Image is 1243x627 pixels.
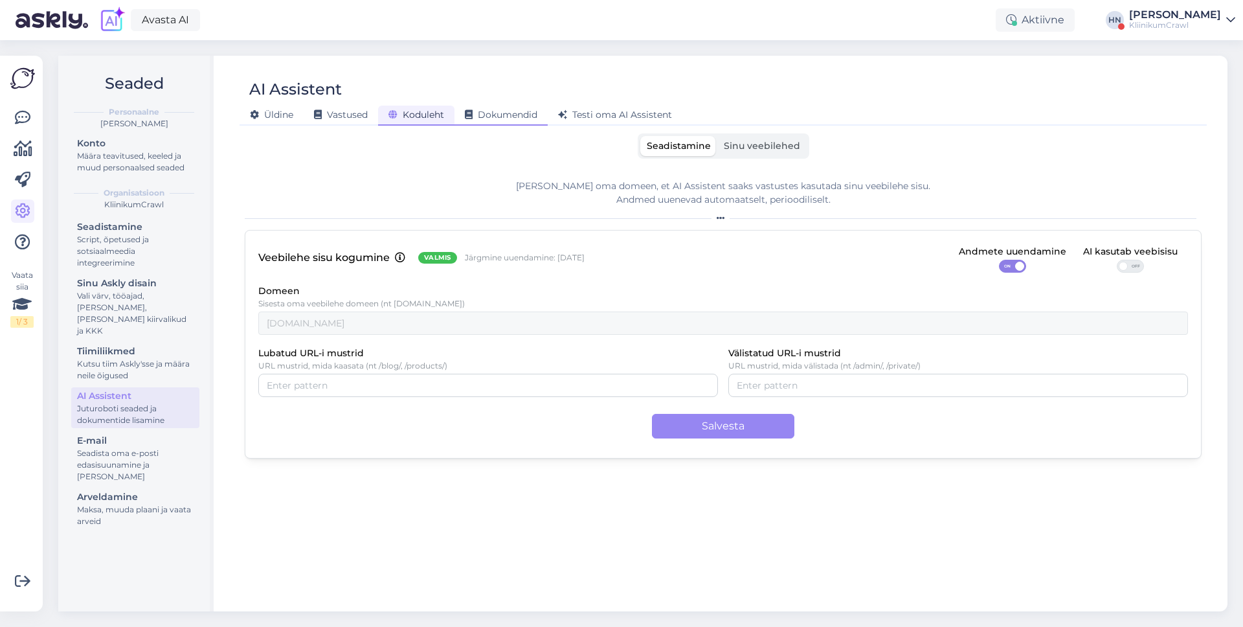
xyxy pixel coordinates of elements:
input: Enter pattern [267,378,710,393]
div: Script, õpetused ja sotsiaalmeedia integreerimine [77,234,194,269]
span: Sinu veebilehed [724,140,800,152]
div: Vali värv, tööajad, [PERSON_NAME], [PERSON_NAME] kiirvalikud ja KKK [77,290,194,337]
label: Domeen [258,284,300,299]
div: Määra teavitused, keeled ja muud personaalsed seaded [77,150,194,174]
p: URL mustrid, mida kaasata (nt /blog/, /products/) [258,361,718,370]
a: [PERSON_NAME]KliinikumCrawl [1129,10,1235,30]
button: Salvesta [652,414,794,439]
div: 1 / 3 [10,316,34,328]
div: Seadistamine [77,220,194,234]
div: Aktiivne [996,8,1075,32]
p: Sisesta oma veebilehe domeen (nt [DOMAIN_NAME]) [258,299,1188,308]
div: [PERSON_NAME] [1129,10,1221,20]
b: Personaalne [109,106,159,118]
div: AI Assistent [249,77,342,102]
a: E-mailSeadista oma e-posti edasisuunamine ja [PERSON_NAME] [71,432,199,484]
b: Organisatsioon [104,187,164,199]
span: Dokumendid [465,109,537,120]
input: example.com [258,312,1188,335]
div: Maksa, muuda plaani ja vaata arveid [77,504,194,527]
a: TiimiliikmedKutsu tiim Askly'sse ja määra neile õigused [71,343,199,383]
div: KliinikumCrawl [1129,20,1221,30]
div: [PERSON_NAME] [69,118,199,130]
img: Askly Logo [10,66,35,91]
label: Välistatud URL-i mustrid [728,347,841,361]
span: Koduleht [388,109,444,120]
div: Vaata siia [10,269,34,328]
p: Veebilehe sisu kogumine [258,250,390,266]
div: Sinu Askly disain [77,277,194,290]
div: KliinikumCrawl [69,199,199,211]
div: Andmete uuendamine [959,245,1066,259]
span: ON [1000,260,1015,272]
div: Konto [77,137,194,150]
div: AI kasutab veebisisu [1083,245,1178,259]
span: Vastused [314,109,368,120]
img: explore-ai [98,6,126,34]
a: AI AssistentJuturoboti seaded ja dokumentide lisamine [71,387,199,428]
a: ArveldamineMaksa, muuda plaani ja vaata arveid [71,488,199,529]
h2: Seaded [69,71,199,96]
a: SeadistamineScript, õpetused ja sotsiaalmeedia integreerimine [71,218,199,271]
span: Valmis [424,253,451,263]
span: Testi oma AI Assistent [558,109,672,120]
span: Üldine [250,109,293,120]
div: [PERSON_NAME] oma domeen, et AI Assistent saaks vastustes kasutada sinu veebilehe sisu. Andmed uu... [245,179,1202,207]
div: HN [1106,11,1124,29]
div: Kutsu tiim Askly'sse ja määra neile õigused [77,358,194,382]
div: Juturoboti seaded ja dokumentide lisamine [77,403,194,426]
div: Arveldamine [77,490,194,504]
p: Järgmine uuendamine: [DATE] [465,253,585,264]
input: Enter pattern [737,378,1180,393]
a: Avasta AI [131,9,200,31]
label: Lubatud URL-i mustrid [258,347,364,361]
a: KontoMäära teavitused, keeled ja muud personaalsed seaded [71,135,199,176]
p: URL mustrid, mida välistada (nt /admin/, /private/) [728,361,1188,370]
div: Seadista oma e-posti edasisuunamine ja [PERSON_NAME] [77,448,194,483]
span: OFF [1128,260,1143,272]
span: Seadistamine [647,140,711,152]
div: AI Assistent [77,389,194,403]
div: E-mail [77,434,194,448]
div: Tiimiliikmed [77,345,194,358]
a: Sinu Askly disainVali värv, tööajad, [PERSON_NAME], [PERSON_NAME] kiirvalikud ja KKK [71,275,199,339]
